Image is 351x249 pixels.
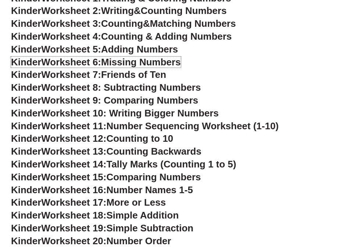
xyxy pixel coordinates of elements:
[41,82,201,93] span: Worksheet 8: Subtracting Numbers
[106,184,193,195] span: Number Names 1-5
[41,5,101,16] span: Worksheet 2:
[41,18,101,29] span: Worksheet 3:
[11,44,178,55] a: KinderWorksheet 5:Adding Numbers
[11,31,232,42] a: KinderWorksheet 4:Counting & Adding Numbers
[11,197,41,208] span: Kinder
[41,108,219,119] span: Worksheet 10: Writing Bigger Numbers
[11,69,166,80] a: KinderWorksheet 7:Friends of Ten
[11,82,41,93] span: Kinder
[101,18,143,29] span: Counting
[41,44,101,55] span: Worksheet 5:
[11,5,227,16] a: KinderWorksheet 2:Writing&Counting Numbers
[11,184,41,195] span: Kinder
[41,69,101,80] span: Worksheet 7:
[11,133,41,144] span: Kinder
[11,44,41,55] span: Kinder
[314,214,351,249] iframe: Chat Widget
[41,172,106,183] span: Worksheet 15:
[41,223,106,234] span: Worksheet 19:
[11,57,181,68] a: KinderWorksheet 6:Missing Numbers
[106,172,201,183] span: Comparing Numbers
[11,31,41,42] span: Kinder
[11,235,41,246] span: Kinder
[106,159,236,170] span: Tally Marks (Counting 1 to 5)
[41,159,106,170] span: Worksheet 14:
[11,18,236,29] a: KinderWorksheet 3:Counting&Matching Numbers
[11,120,41,131] span: Kinder
[11,82,201,93] a: KinderWorksheet 8: Subtracting Numbers
[11,223,41,234] span: Kinder
[11,95,41,106] span: Kinder
[41,133,106,144] span: Worksheet 12:
[11,210,41,221] span: Kinder
[106,146,201,157] span: Counting Backwards
[11,108,219,119] a: KinderWorksheet 10: Writing Bigger Numbers
[11,5,41,16] span: Kinder
[41,57,101,68] span: Worksheet 6:
[11,108,41,119] span: Kinder
[11,69,41,80] span: Kinder
[101,57,181,68] span: Missing Numbers
[106,223,193,234] span: Simple Subtraction
[101,5,134,16] span: Writing
[41,235,106,246] span: Worksheet 20:
[106,235,171,246] span: Number Order
[101,44,178,55] span: Adding Numbers
[106,133,173,144] span: Counting to 10
[41,184,106,195] span: Worksheet 16:
[11,18,41,29] span: Kinder
[41,31,101,42] span: Worksheet 4:
[11,159,41,170] span: Kinder
[11,146,41,157] span: Kinder
[11,57,41,68] span: Kinder
[101,31,232,42] span: Counting & Adding Numbers
[41,95,198,106] span: Worksheet 9: Comparing Numbers
[41,210,106,221] span: Worksheet 18:
[41,146,106,157] span: Worksheet 13:
[41,120,106,131] span: Worksheet 11:
[106,120,279,131] span: Number Sequencing Worksheet (1-10)
[41,197,106,208] span: Worksheet 17:
[141,5,227,16] span: Counting Numbers
[150,18,236,29] span: Matching Numbers
[11,172,41,183] span: Kinder
[106,197,166,208] span: More or Less
[11,95,198,106] a: KinderWorksheet 9: Comparing Numbers
[101,69,166,80] span: Friends of Ten
[106,210,179,221] span: Simple Addition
